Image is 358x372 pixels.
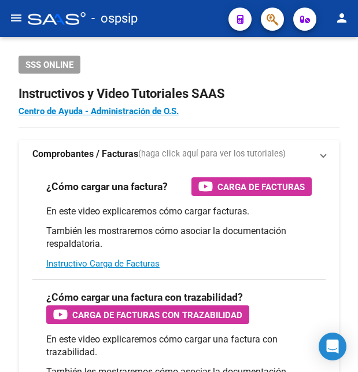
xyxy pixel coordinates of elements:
button: SSS ONLINE [19,56,80,74]
mat-expansion-panel-header: Comprobantes / Facturas(haga click aquí para ver los tutoriales) [19,140,339,168]
div: Open Intercom Messenger [319,333,346,360]
span: (haga click aquí para ver los tutoriales) [138,148,286,161]
span: - ospsip [91,6,138,31]
span: Carga de Facturas [217,180,305,194]
mat-icon: person [335,11,349,25]
p: En este video explicaremos cómo cargar facturas. [46,205,312,218]
strong: Comprobantes / Facturas [32,148,138,161]
p: En este video explicaremos cómo cargar una factura con trazabilidad. [46,333,312,359]
button: Carga de Facturas con Trazabilidad [46,305,249,324]
mat-icon: menu [9,11,23,25]
span: SSS ONLINE [25,60,73,70]
h2: Instructivos y Video Tutoriales SAAS [19,83,339,105]
p: También les mostraremos cómo asociar la documentación respaldatoria. [46,225,312,250]
button: Carga de Facturas [191,177,312,196]
span: Carga de Facturas con Trazabilidad [72,308,242,322]
h3: ¿Cómo cargar una factura? [46,178,168,195]
a: Instructivo Carga de Facturas [46,258,160,269]
h3: ¿Cómo cargar una factura con trazabilidad? [46,289,243,305]
a: Centro de Ayuda - Administración de O.S. [19,106,179,116]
